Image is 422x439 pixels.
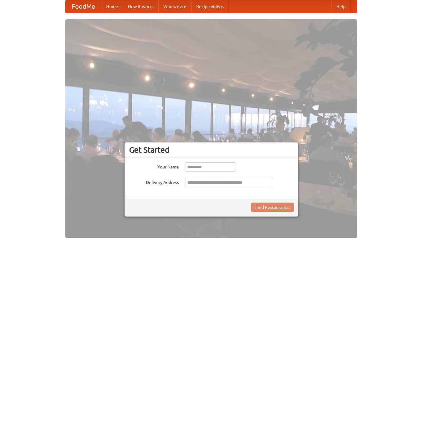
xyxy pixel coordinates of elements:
[158,0,191,13] a: Who we are
[129,162,179,170] label: Your Name
[66,0,101,13] a: FoodMe
[123,0,158,13] a: How it works
[101,0,123,13] a: Home
[191,0,229,13] a: Recipe videos
[331,0,351,13] a: Help
[251,203,294,212] button: Find Restaurants!
[129,178,179,186] label: Delivery Address
[129,145,294,155] h3: Get Started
